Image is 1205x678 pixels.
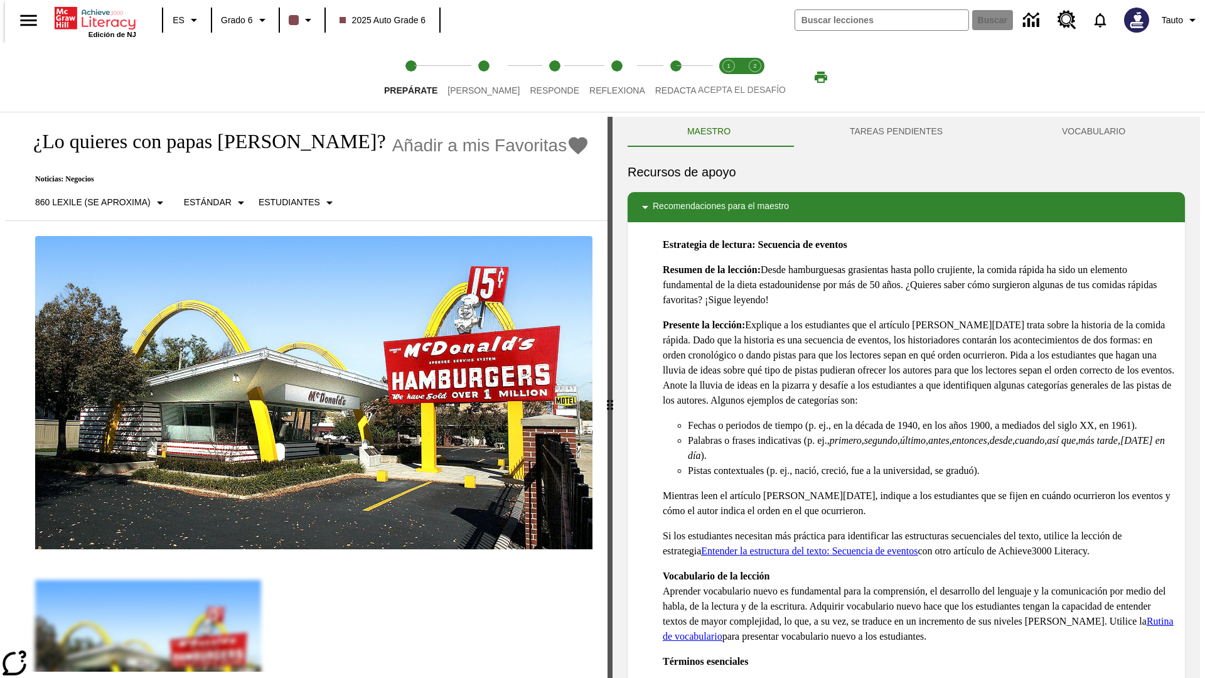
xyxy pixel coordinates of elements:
div: reading [5,117,608,672]
button: Lee step 2 of 5 [437,43,530,112]
p: Desde hamburguesas grasientas hasta pollo crujiente, la comida rápida ha sido un elemento fundame... [663,262,1175,308]
span: [PERSON_NAME] [447,85,520,95]
a: Notificaciones [1084,4,1117,36]
button: VOCABULARIO [1002,117,1185,147]
em: entonces [952,435,987,446]
button: Tipo de apoyo, Estándar [179,191,254,214]
button: Escoja un nuevo avatar [1117,4,1157,36]
img: Avatar [1124,8,1149,33]
strong: Estrategia de lectura: Secuencia de eventos [663,239,847,250]
li: Palabras o frases indicativas (p. ej., , , , , , , , , , ). [688,433,1175,463]
button: Abrir el menú lateral [10,2,47,39]
text: 1 [727,63,730,69]
button: Lenguaje: ES, Selecciona un idioma [167,9,207,31]
p: Aprender vocabulario nuevo es fundamental para la comprensión, el desarrollo del lenguaje y la co... [663,569,1175,644]
a: Centro de recursos, Se abrirá en una pestaña nueva. [1050,3,1084,37]
p: Mientras leen el artículo [PERSON_NAME][DATE], indique a los estudiantes que se fijen en cuándo o... [663,488,1175,519]
a: Centro de información [1015,3,1050,38]
button: El color de la clase es café oscuro. Cambiar el color de la clase. [284,9,321,31]
button: Seleccione Lexile, 860 Lexile (Se aproxima) [30,191,173,214]
button: Acepta el desafío lee step 1 of 2 [710,43,747,112]
div: Portada [55,4,136,38]
em: más tarde [1078,435,1118,446]
p: Estudiantes [259,196,320,209]
em: desde [990,435,1012,446]
p: Estándar [184,196,232,209]
text: 2 [753,63,756,69]
span: ACEPTA EL DESAFÍO [698,85,786,95]
p: Recomendaciones para el maestro [653,200,789,215]
strong: Vocabulario de la lección [663,571,770,581]
button: Grado: Grado 6, Elige un grado [216,9,275,31]
span: ES [173,14,185,27]
p: Explique a los estudiantes que el artículo [PERSON_NAME][DATE] trata sobre la historia de la comi... [663,318,1175,408]
em: primero [830,435,862,446]
button: Responde step 3 of 5 [520,43,589,112]
span: Tauto [1162,14,1183,27]
span: Reflexiona [589,85,645,95]
button: TAREAS PENDIENTES [790,117,1002,147]
li: Fechas o periodos de tiempo (p. ej., en la década de 1940, en los años 1900, a mediados del siglo... [688,418,1175,433]
button: Redacta step 5 of 5 [645,43,707,112]
em: cuando [1015,435,1044,446]
button: Acepta el desafío contesta step 2 of 2 [737,43,773,112]
button: Maestro [628,117,790,147]
button: Seleccionar estudiante [254,191,342,214]
button: Perfil/Configuración [1157,9,1205,31]
div: Pulsa la tecla de intro o la barra espaciadora y luego presiona las flechas de derecha e izquierd... [608,117,613,678]
em: segundo [864,435,897,446]
strong: Presente la lección: [663,320,745,330]
img: Uno de los primeros locales de McDonald's, con el icónico letrero rojo y los arcos amarillos. [35,236,592,550]
li: Pistas contextuales (p. ej., nació, creció, fue a la universidad, se graduó). [688,463,1175,478]
div: Instructional Panel Tabs [628,117,1185,147]
span: Edición de NJ [88,31,136,38]
button: Imprimir [801,66,841,89]
div: activity [613,117,1200,678]
a: Entender la estructura del texto: Secuencia de eventos [701,546,918,556]
button: Reflexiona step 4 of 5 [579,43,655,112]
h6: Recursos de apoyo [628,162,1185,182]
span: Redacta [655,85,697,95]
em: así que [1047,435,1076,446]
span: Prepárate [384,85,437,95]
span: Grado 6 [221,14,253,27]
button: Prepárate step 1 of 5 [374,43,447,112]
h1: ¿Lo quieres con papas [PERSON_NAME]? [20,130,386,153]
div: Recomendaciones para el maestro [628,192,1185,222]
em: antes [928,435,950,446]
span: Añadir a mis Favoritas [392,136,567,156]
p: Si los estudiantes necesitan más práctica para identificar las estructuras secuenciales del texto... [663,529,1175,559]
strong: Resumen de la lección: [663,264,761,275]
em: último [900,435,926,446]
button: Añadir a mis Favoritas - ¿Lo quieres con papas fritas? [392,134,590,156]
p: Noticias: Negocios [20,175,589,184]
span: 2025 Auto Grade 6 [340,14,426,27]
strong: Términos esenciales [663,656,748,667]
input: Buscar campo [795,10,968,30]
span: Responde [530,85,579,95]
p: 860 Lexile (Se aproxima) [35,196,151,209]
